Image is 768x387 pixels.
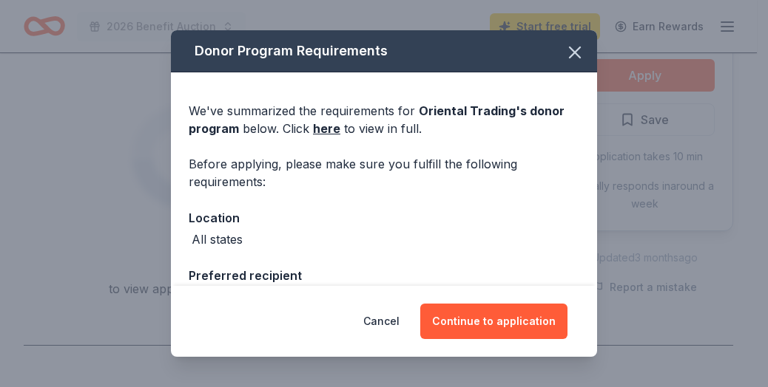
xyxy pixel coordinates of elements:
div: We've summarized the requirements for below. Click to view in full. [189,102,579,137]
div: All states [192,230,243,248]
div: Before applying, please make sure you fulfill the following requirements: [189,155,579,191]
button: Continue to application [420,304,567,339]
a: here [313,120,340,137]
button: Cancel [363,304,400,339]
div: Location [189,208,579,227]
div: Preferred recipient [189,266,579,285]
div: Donor Program Requirements [171,30,597,72]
